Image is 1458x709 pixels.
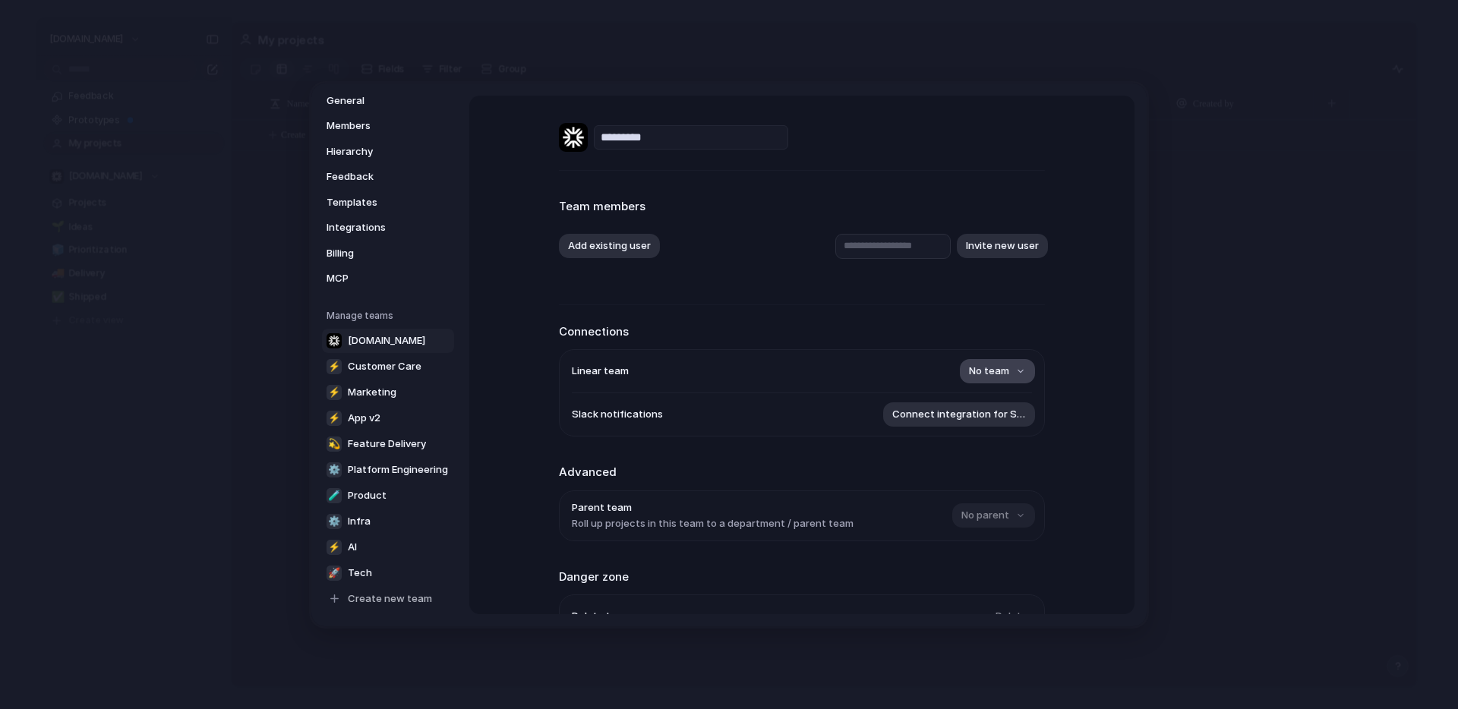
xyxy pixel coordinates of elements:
a: Create new team [322,586,454,610]
span: Billing [327,245,424,260]
span: Tech [348,565,372,580]
h2: Team members [559,198,1045,216]
span: Roll up projects in this team to a department / parent team [572,516,854,531]
a: Templates [322,190,454,214]
span: Product [348,487,387,503]
span: Templates [327,194,424,210]
a: Billing [322,241,454,265]
a: ⚡App v2 [322,405,454,430]
div: ⚡ [327,358,342,373]
span: Marketing [348,384,396,399]
span: Connect integration for Slack [892,407,1026,422]
span: [DOMAIN_NAME] [348,332,425,348]
h2: Advanced [559,464,1045,481]
span: MCP [327,271,424,286]
span: Feedback [327,169,424,184]
a: ⚡Customer Care [322,354,454,378]
div: 🧪 [327,487,342,503]
span: Parent team [572,499,854,515]
span: Linear team [572,364,629,379]
a: 🚀Tech [322,560,454,585]
span: Feature Delivery [348,436,426,451]
a: General [322,88,454,112]
h2: Connections [559,323,1045,340]
button: Connect integration for Slack [883,402,1035,427]
a: Members [322,114,454,138]
div: ⚡ [327,384,342,399]
button: Add existing user [559,234,660,258]
a: ⚡AI [322,534,454,559]
span: No team [969,364,1009,379]
span: Platform Engineering [348,462,448,477]
span: Hierarchy [327,143,424,159]
a: ⚡Marketing [322,380,454,404]
a: [DOMAIN_NAME] [322,328,454,352]
a: ⚙Infra [322,509,454,533]
div: ⚙ [327,513,342,528]
span: General [327,93,424,108]
span: Members [327,118,424,134]
span: Customer Care [348,358,421,373]
h5: Manage teams [327,308,454,322]
span: Infra [348,513,371,528]
span: Integrations [327,220,424,235]
div: ⚙ [327,462,342,477]
div: 💫 [327,436,342,451]
a: 💫Feature Delivery [322,431,454,455]
span: Delete team [572,609,631,624]
span: Slack notifications [572,407,663,422]
h2: Danger zone [559,568,1045,585]
div: ⚡ [327,539,342,554]
div: ⚡ [327,410,342,425]
span: AI [348,539,357,554]
a: Hierarchy [322,139,454,163]
a: MCP [322,266,454,291]
span: App v2 [348,410,380,425]
a: Integrations [322,216,454,240]
div: 🚀 [327,565,342,580]
a: 🧪Product [322,483,454,507]
button: Invite new user [957,234,1048,258]
span: Create new team [348,591,432,606]
button: No team [960,359,1035,383]
a: ⚙Platform Engineering [322,457,454,481]
a: Feedback [322,165,454,189]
